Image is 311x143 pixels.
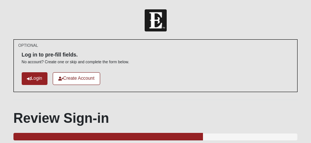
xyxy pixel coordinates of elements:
img: Church of Eleven22 Logo [145,9,167,31]
a: Login [22,72,47,85]
a: Create Account [53,72,100,85]
p: No account? Create one or skip and complete the form below. [22,59,129,65]
h1: Review Sign-in [13,110,298,126]
h6: Log in to pre-fill fields. [22,52,129,58]
small: OPTIONAL [18,43,38,48]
